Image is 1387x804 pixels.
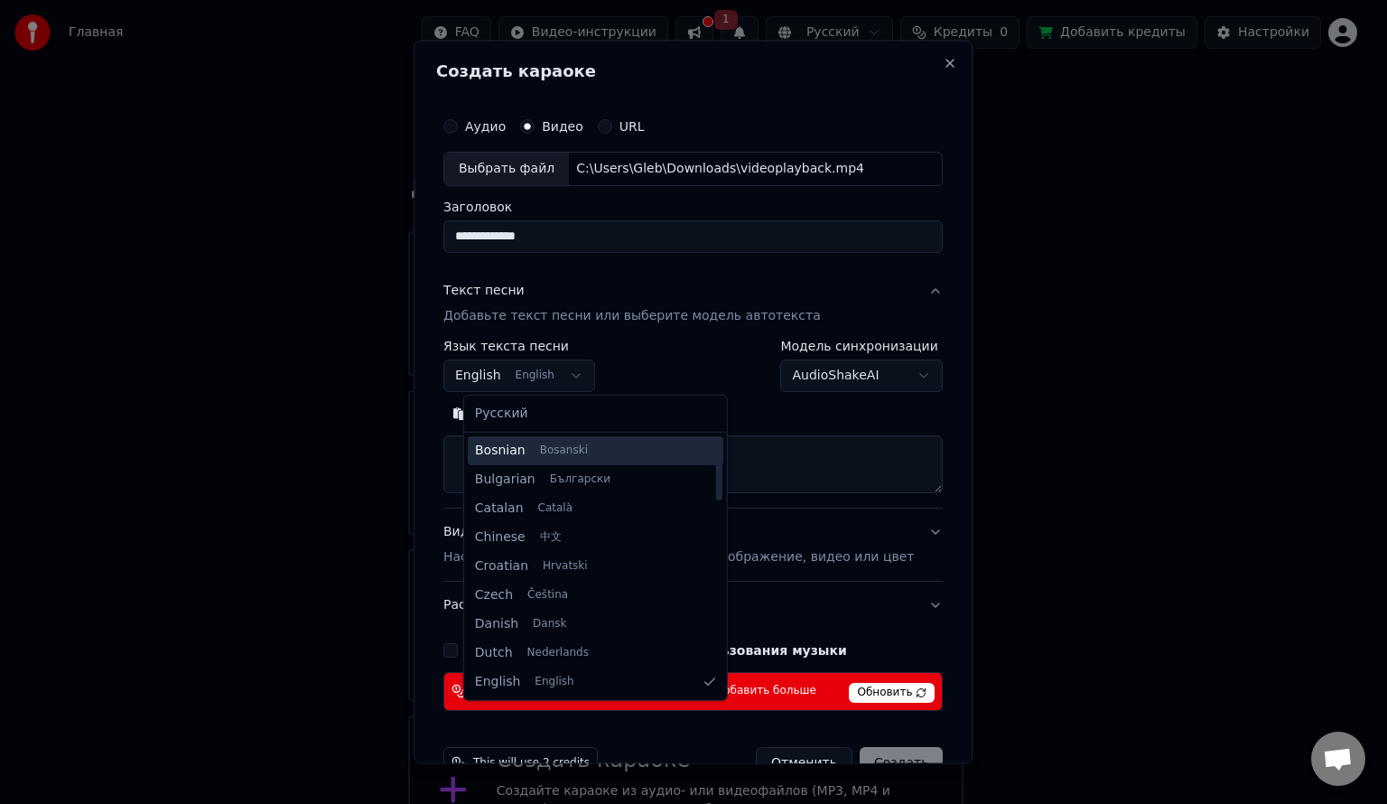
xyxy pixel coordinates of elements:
[475,586,513,604] span: Czech
[475,471,535,489] span: Bulgarian
[550,472,610,487] span: Български
[475,673,521,691] span: English
[538,501,572,516] span: Català
[539,444,587,458] span: Bosanski
[475,557,528,575] span: Croatian
[475,405,528,423] span: Русский
[535,675,573,689] span: English
[475,644,513,662] span: Dutch
[527,588,568,603] span: Čeština
[475,500,524,518] span: Catalan
[527,646,589,660] span: Nederlands
[543,559,588,574] span: Hrvatski
[475,615,518,633] span: Danish
[540,530,562,545] span: 中文
[475,528,526,547] span: Chinese
[533,617,566,631] span: Dansk
[475,442,526,460] span: Bosnian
